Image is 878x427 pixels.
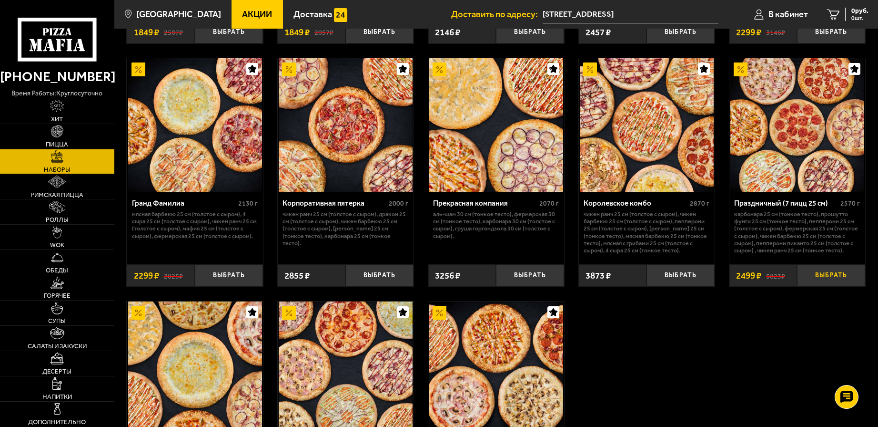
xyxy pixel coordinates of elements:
img: Акционный [282,306,296,320]
span: 2299 ₽ [736,28,761,37]
button: Выбрать [646,21,715,43]
img: Акционный [282,62,296,76]
span: Роллы [46,217,69,223]
span: 2499 ₽ [736,271,761,280]
span: 2855 ₽ [284,271,310,280]
a: АкционныйКорпоративная пятерка [278,58,414,192]
input: Ваш адрес доставки [543,6,718,23]
div: Корпоративная пятерка [283,199,386,208]
span: Обеды [46,267,68,273]
s: 2825 ₽ [164,271,183,280]
p: Чикен Ранч 25 см (толстое с сыром), Дракон 25 см (толстое с сыром), Чикен Барбекю 25 см (толстое ... [283,210,408,247]
a: АкционныйПрекрасная компания [428,58,564,192]
span: Хит [51,116,63,122]
span: Наборы [44,167,71,173]
button: Выбрать [797,264,865,287]
img: Акционный [131,62,145,76]
a: АкционныйПраздничный (7 пицц 25 см) [729,58,865,192]
button: Выбрать [195,264,263,287]
span: 2299 ₽ [134,271,159,280]
span: Горячее [44,292,71,299]
span: 2130 г [238,199,258,208]
span: Салаты и закуски [28,343,87,349]
span: 1849 ₽ [284,28,310,37]
s: 3823 ₽ [766,271,785,280]
span: Санкт-Петербург, Пушкинский район, посёлок Шушары, Московское шоссе, 19к2Б [543,6,718,23]
span: Напитки [42,394,72,400]
button: Выбрать [345,21,414,43]
span: 3256 ₽ [435,271,460,280]
span: Дополнительно [28,419,86,425]
span: В кабинет [768,10,808,19]
s: 3146 ₽ [766,28,785,37]
span: 1849 ₽ [134,28,159,37]
div: Королевское комбо [584,199,687,208]
a: АкционныйКоролевское комбо [579,58,715,192]
img: Акционный [433,62,446,76]
span: 2146 ₽ [435,28,460,37]
span: Доставка [293,10,332,19]
span: WOK [50,242,64,248]
img: Акционный [433,306,446,320]
span: Пицца [46,141,68,147]
s: 2057 ₽ [314,28,333,37]
span: 2870 г [690,199,709,208]
span: 2070 г [539,199,559,208]
span: 0 руб. [851,8,868,14]
img: Королевское комбо [580,58,714,192]
button: Выбрать [345,264,414,287]
span: 2570 г [840,199,860,208]
span: Римская пицца [30,192,83,198]
img: Гранд Фамилиа [128,58,262,192]
button: Выбрать [496,21,564,43]
s: 2507 ₽ [164,28,183,37]
p: Карбонара 25 см (тонкое тесто), Прошутто Фунги 25 см (тонкое тесто), Пепперони 25 см (толстое с с... [734,210,860,254]
img: Корпоративная пятерка [279,58,413,192]
img: 15daf4d41897b9f0e9f617042186c801.svg [334,8,348,22]
div: Праздничный (7 пицц 25 см) [734,199,838,208]
p: Мясная Барбекю 25 см (толстое с сыром), 4 сыра 25 см (толстое с сыром), Чикен Ранч 25 см (толстое... [132,210,258,240]
img: Акционный [583,62,597,76]
img: Прекрасная компания [429,58,563,192]
img: Праздничный (7 пицц 25 см) [730,58,864,192]
div: Гранд Фамилиа [132,199,236,208]
span: Супы [48,318,66,324]
span: Десерты [42,368,71,375]
button: Выбрать [646,264,715,287]
span: Акции [242,10,272,19]
span: 3873 ₽ [585,271,611,280]
button: Выбрать [797,21,865,43]
button: Выбрать [195,21,263,43]
span: Доставить по адресу: [451,10,543,19]
div: Прекрасная компания [433,199,537,208]
span: 2457 ₽ [585,28,611,37]
img: Акционный [734,62,747,76]
a: АкционныйГранд Фамилиа [127,58,262,192]
img: Акционный [131,306,145,320]
span: 2000 г [389,199,408,208]
p: Аль-Шам 30 см (тонкое тесто), Фермерская 30 см (тонкое тесто), Карбонара 30 см (толстое с сыром),... [433,210,559,240]
span: 0 шт. [851,15,868,21]
button: Выбрать [496,264,564,287]
p: Чикен Ранч 25 см (толстое с сыром), Чикен Барбекю 25 см (толстое с сыром), Пепперони 25 см (толст... [584,210,709,254]
span: [GEOGRAPHIC_DATA] [136,10,221,19]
